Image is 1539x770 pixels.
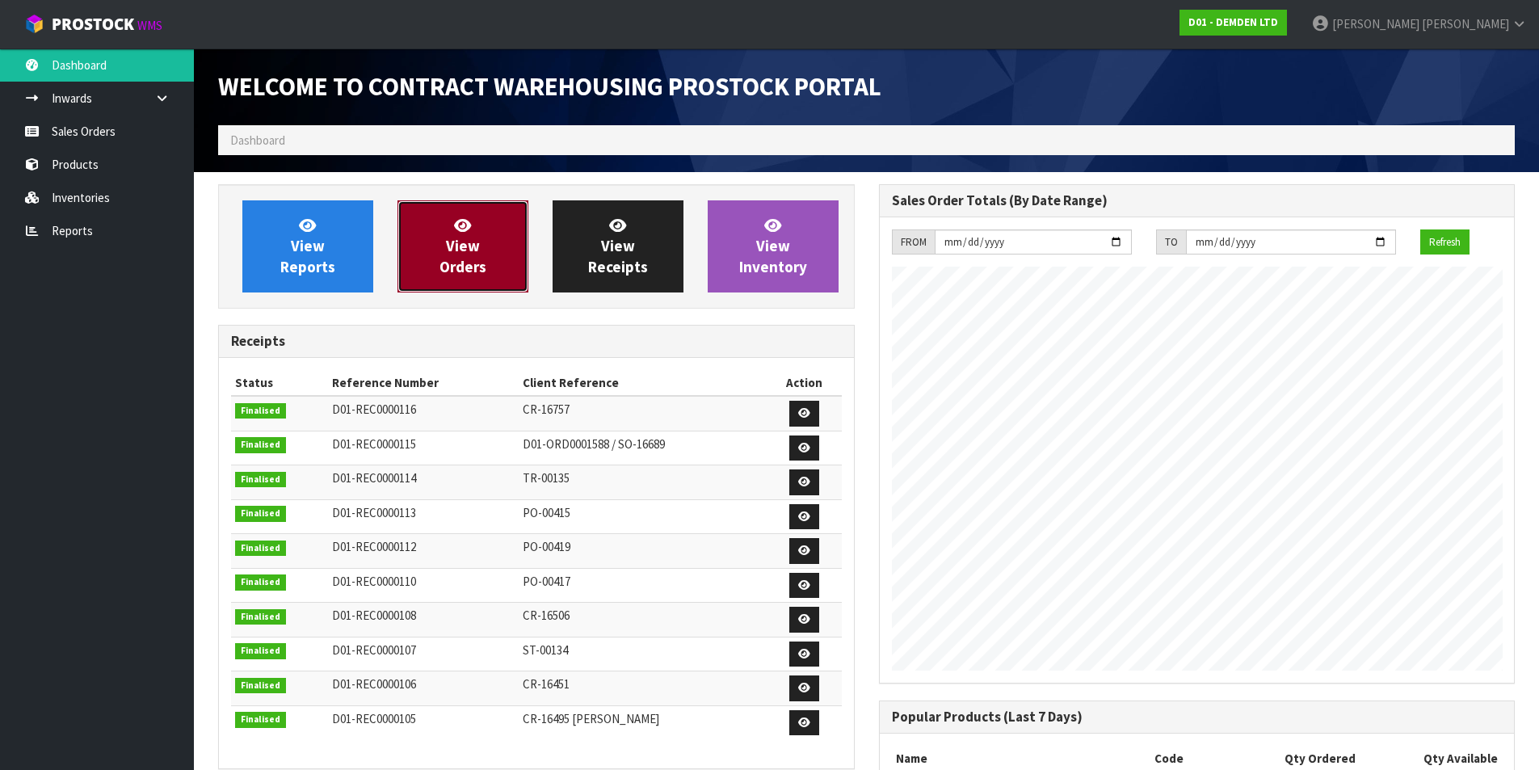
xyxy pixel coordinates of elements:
span: D01-REC0000115 [332,436,416,452]
span: D01-REC0000112 [332,539,416,554]
span: D01-REC0000105 [332,711,416,726]
a: ViewOrders [397,200,528,292]
span: D01-REC0000113 [332,505,416,520]
span: D01-REC0000108 [332,608,416,623]
span: TR-00135 [523,470,570,486]
span: [PERSON_NAME] [1332,16,1419,32]
div: TO [1156,229,1186,255]
span: D01-REC0000107 [332,642,416,658]
span: CR-16495 [PERSON_NAME] [523,711,659,726]
span: D01-ORD0001588 / SO-16689 [523,436,665,452]
span: Finalised [235,472,286,488]
span: D01-REC0000116 [332,402,416,417]
span: ProStock [52,14,134,35]
span: ST-00134 [523,642,568,658]
a: ViewReports [242,200,373,292]
span: PO-00415 [523,505,570,520]
span: Finalised [235,712,286,728]
span: Finalised [235,574,286,591]
span: View Receipts [588,216,648,276]
span: Dashboard [230,133,285,148]
a: ViewReceipts [553,200,683,292]
span: Finalised [235,609,286,625]
a: ViewInventory [708,200,839,292]
span: PO-00419 [523,539,570,554]
strong: D01 - DEMDEN LTD [1188,15,1278,29]
h3: Popular Products (Last 7 Days) [892,709,1503,725]
span: Finalised [235,541,286,557]
span: PO-00417 [523,574,570,589]
span: Finalised [235,403,286,419]
span: View Inventory [739,216,807,276]
span: View Reports [280,216,335,276]
span: Finalised [235,506,286,522]
th: Client Reference [519,370,768,396]
small: WMS [137,18,162,33]
h3: Sales Order Totals (By Date Range) [892,193,1503,208]
span: CR-16757 [523,402,570,417]
h3: Receipts [231,334,842,349]
span: Finalised [235,678,286,694]
span: Finalised [235,643,286,659]
span: [PERSON_NAME] [1422,16,1509,32]
span: CR-16506 [523,608,570,623]
span: D01-REC0000110 [332,574,416,589]
img: cube-alt.png [24,14,44,34]
span: View Orders [439,216,486,276]
span: CR-16451 [523,676,570,692]
span: Finalised [235,437,286,453]
span: D01-REC0000114 [332,470,416,486]
span: Welcome to Contract Warehousing ProStock Portal [218,70,881,103]
th: Action [767,370,841,396]
th: Status [231,370,328,396]
span: D01-REC0000106 [332,676,416,692]
th: Reference Number [328,370,519,396]
div: FROM [892,229,935,255]
button: Refresh [1420,229,1470,255]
